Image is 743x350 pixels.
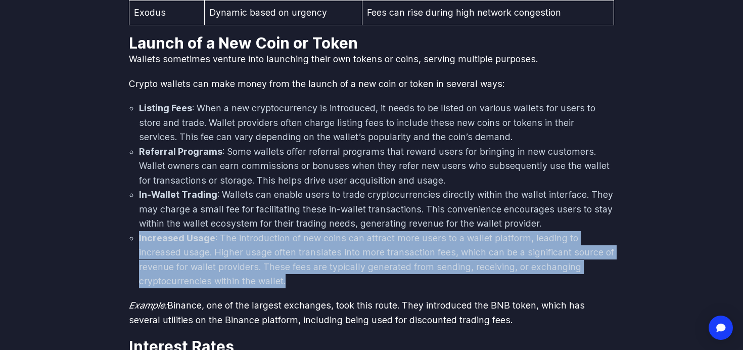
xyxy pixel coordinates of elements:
li: : Wallets can enable users to trade cryptocurrencies directly within the wallet interface. They m... [139,188,614,231]
td: Dynamic based on urgency [205,1,362,25]
strong: Listing Fees [139,103,192,113]
p: Wallets sometimes venture into launching their own tokens or coins, serving multiple purposes. [129,52,614,66]
strong: In-Wallet Trading [139,189,217,200]
p: Crypto wallets can make money from the launch of a new coin or token in several ways: [129,77,614,91]
li: : The introduction of new coins can attract more users to a wallet platform, leading to increased... [139,231,614,289]
strong: Launch of a New Coin or Token [129,34,358,52]
td: Exodus [129,1,205,25]
strong: Increased Usage [139,233,215,243]
li: : When a new cryptocurrency is introduced, it needs to be listed on various wallets for users to ... [139,101,614,144]
strong: Referral Programs [139,146,222,157]
div: Open Intercom Messenger [709,316,733,340]
td: Fees can rise during high network congestion [362,1,614,25]
em: Example: [129,300,167,311]
li: : Some wallets offer referral programs that reward users for bringing in new customers. Wallet ow... [139,145,614,188]
p: Binance, one of the largest exchanges, took this route. They introduced the BNB token, which has ... [129,298,614,327]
